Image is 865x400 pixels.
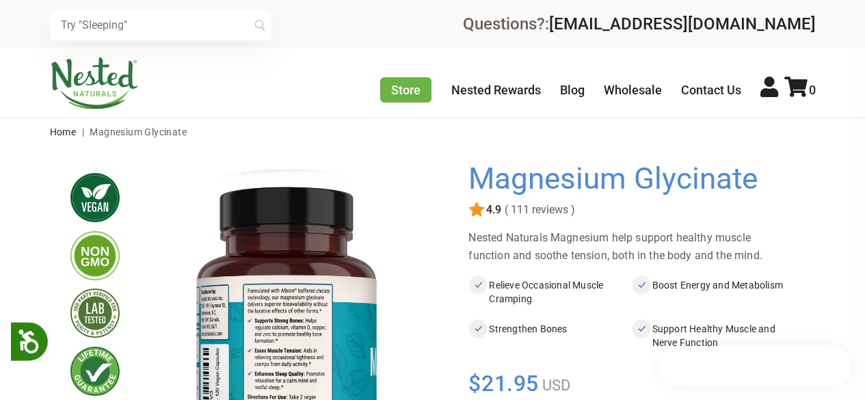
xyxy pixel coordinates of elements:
[70,347,120,396] img: lifetimeguarantee
[70,289,120,338] img: thirdpartytested
[604,83,662,97] a: Wholesale
[485,204,501,216] span: 4.9
[809,83,816,97] span: 0
[50,10,271,40] input: Try "Sleeping"
[659,345,851,386] iframe: Button to open loyalty program pop-up
[468,369,539,399] span: $21.95
[70,173,120,222] img: vegan
[70,231,120,280] img: gmofree
[549,14,816,34] a: [EMAIL_ADDRESS][DOMAIN_NAME]
[539,377,570,394] span: USD
[681,83,741,97] a: Contact Us
[79,126,88,137] span: |
[380,77,431,103] a: Store
[632,319,795,352] li: Support Healthy Muscle and Nerve Function
[451,83,541,97] a: Nested Rewards
[560,83,585,97] a: Blog
[463,16,816,32] div: Questions?:
[50,118,816,146] nav: breadcrumbs
[468,276,631,308] li: Relieve Occasional Muscle Cramping
[50,57,139,109] img: Nested Naturals
[468,229,794,265] div: Nested Naturals Magnesium help support healthy muscle function and soothe tension, both in the bo...
[468,319,631,352] li: Strengthen Bones
[501,204,575,216] span: ( 111 reviews )
[50,126,77,137] a: Home
[784,83,816,97] a: 0
[90,126,187,137] span: Magnesium Glycinate
[632,276,795,308] li: Boost Energy and Metabolism
[468,162,787,196] h1: Magnesium Glycinate
[468,202,485,218] img: star.svg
